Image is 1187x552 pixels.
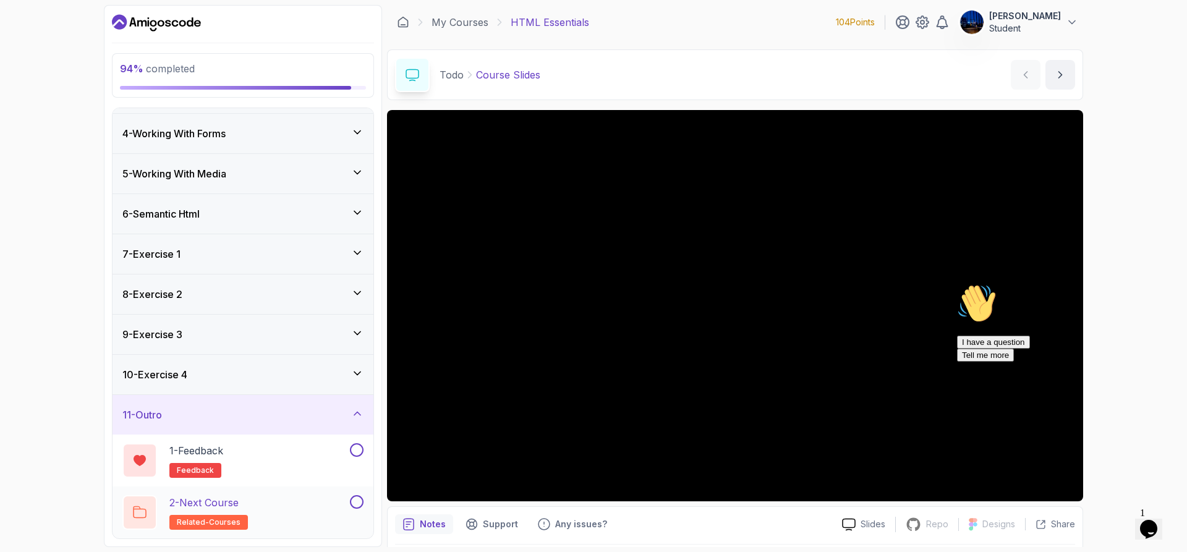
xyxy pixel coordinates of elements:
p: Any issues? [555,518,607,530]
p: Designs [982,518,1015,530]
p: Student [989,22,1061,35]
a: Dashboard [112,13,201,33]
span: related-courses [177,517,240,527]
button: notes button [395,514,453,534]
button: 9-Exercise 3 [113,315,373,354]
button: Feedback button [530,514,615,534]
button: 6-Semantic Html [113,194,373,234]
a: Dashboard [397,16,409,28]
iframe: chat widget [952,279,1175,496]
h3: 8 - Exercise 2 [122,287,182,302]
h3: 10 - Exercise 4 [122,367,187,382]
a: My Courses [432,15,488,30]
h3: 11 - Outro [122,407,162,422]
span: feedback [177,465,214,475]
h3: 7 - Exercise 1 [122,247,181,261]
p: Repo [926,518,948,530]
button: next content [1045,60,1075,90]
button: Tell me more [5,70,62,83]
button: 2-Next Courserelated-courses [122,495,364,530]
div: 👋Hi! How can we help?I have a questionTell me more [5,5,228,83]
button: Share [1025,518,1075,530]
h3: 5 - Working With Media [122,166,226,181]
span: completed [120,62,195,75]
p: Notes [420,518,446,530]
p: Todo [440,67,464,82]
p: Support [483,518,518,530]
button: 5-Working With Media [113,154,373,193]
span: 94 % [120,62,143,75]
p: 1 - Feedback [169,443,223,458]
button: 7-Exercise 1 [113,234,373,274]
button: 11-Outro [113,395,373,435]
img: :wave: [5,5,45,45]
img: user profile image [960,11,984,34]
button: 1-Feedbackfeedback [122,443,364,478]
p: HTML Essentials [511,15,589,30]
h3: 9 - Exercise 3 [122,327,182,342]
a: Slides [832,518,895,531]
p: Slides [861,518,885,530]
p: 2 - Next Course [169,495,239,510]
p: Course Slides [476,67,540,82]
iframe: chat widget [1135,503,1175,540]
h3: 6 - Semantic Html [122,206,200,221]
span: Hi! How can we help? [5,37,122,46]
h3: 4 - Working With Forms [122,126,226,141]
button: 4-Working With Forms [113,114,373,153]
button: previous content [1011,60,1040,90]
p: 104 Points [836,16,875,28]
p: [PERSON_NAME] [989,10,1061,22]
button: Support button [458,514,525,534]
button: 10-Exercise 4 [113,355,373,394]
button: 8-Exercise 2 [113,274,373,314]
button: I have a question [5,57,78,70]
button: user profile image[PERSON_NAME]Student [959,10,1078,35]
p: Share [1051,518,1075,530]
